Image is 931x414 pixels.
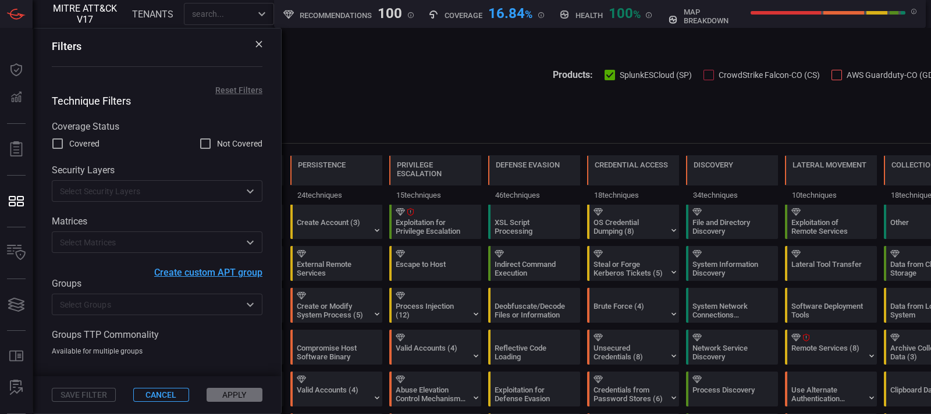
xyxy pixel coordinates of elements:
[785,330,877,365] div: T1021: Remote Services
[397,160,474,178] div: Privilege Escalation
[587,246,679,281] div: T1558: Steal or Forge Kerberos Tickets
[587,330,679,365] div: T1552: Unsecured Credentials
[594,260,666,277] div: Steal or Forge Kerberos Tickets (5)
[242,297,258,313] button: Open
[52,329,159,340] label: Groups TTP Commonality
[2,135,30,163] button: Reports
[52,95,262,107] h4: Technique Filters
[2,187,30,215] button: MITRE - Detection Posture
[290,155,382,204] div: TA0003: Persistence
[396,386,468,403] div: Abuse Elevation Control Mechanism (6)
[686,372,778,406] div: T1057: Process Discovery
[684,8,744,25] h5: map breakdown
[2,239,30,267] button: Inventory
[55,235,240,249] input: Select Matrices
[290,246,382,281] div: T1133: External Remote Services
[133,388,189,402] button: Cancel
[389,372,481,406] div: T1548: Abuse Elevation Control Mechanism
[719,70,820,80] span: CrowdStrike Falcon-CO (CS)
[793,160,866,169] div: Lateral Movement
[488,5,532,19] div: 16.84
[52,40,81,52] h3: Filters
[52,121,262,132] label: Coverage Status
[396,344,468,361] div: Valid Accounts (4)
[52,165,262,176] label: Security Layers
[2,291,30,319] button: Cards
[2,374,30,402] button: ALERT ANALYSIS
[191,204,283,239] div: T1129: Shared Modules
[298,160,346,169] div: Persistence
[297,302,369,319] div: Create or Modify System Process (5)
[488,330,580,365] div: T1620: Reflective Code Loading
[191,330,283,365] div: T1047: Windows Management Instrumentation
[242,183,258,199] button: Open
[254,6,270,22] button: Open
[594,302,666,319] div: Brute Force (4)
[791,344,864,361] div: Remote Services (8)
[191,288,283,323] div: T1203: Exploitation for Client Execution
[686,288,778,323] div: T1049: System Network Connections Discovery
[290,288,382,323] div: T1543: Create or Modify System Process
[495,260,567,277] div: Indirect Command Execution
[290,185,382,204] div: 24 techniques
[495,302,567,319] div: Deobfuscate/Decode Files or Information
[633,8,641,20] span: %
[791,302,864,319] div: Software Deployment Tools
[495,218,567,235] div: XSL Script Processing
[396,218,468,235] div: Exploitation for Privilege Escalation
[495,344,567,361] div: Reflective Code Loading
[686,330,778,365] div: T1046: Network Service Discovery
[297,218,369,235] div: Create Account (3)
[297,344,369,361] div: Compromise Host Software Binary
[69,138,100,150] span: Covered
[620,70,692,80] span: SplunkESCloud (SP)
[496,160,560,169] div: Defense Evasion
[297,386,369,403] div: Valid Accounts (4)
[694,160,733,169] div: Discovery
[389,155,481,204] div: TA0004: Privilege Escalation
[290,372,382,406] div: T1078: Valid Accounts
[488,246,580,281] div: T1202: Indirect Command Execution
[587,288,679,323] div: T1110: Brute Force
[52,278,262,289] label: Groups
[187,6,251,21] input: search...
[52,216,262,227] label: Matrices
[488,372,580,406] div: T1211: Exploitation for Defense Evasion
[587,155,679,204] div: TA0006: Credential Access
[587,185,679,204] div: 18 techniques
[785,246,877,281] div: T1570: Lateral Tool Transfer
[686,246,778,281] div: T1082: System Information Discovery
[154,267,262,278] button: Create custom APT group
[605,69,692,80] button: SplunkESCloud (SP)
[692,344,765,361] div: Network Service Discovery
[791,386,864,403] div: Use Alternate Authentication Material (4)
[692,302,765,319] div: System Network Connections Discovery
[791,218,864,235] div: Exploitation of Remote Services
[488,155,580,204] div: TA0005: Defense Evasion
[686,155,778,204] div: TA0007: Discovery
[785,204,877,239] div: T1210: Exploitation of Remote Services
[587,372,679,406] div: T1555: Credentials from Password Stores
[378,5,402,19] div: 100
[191,372,283,406] div: T1072: Software Deployment Tools
[785,185,877,204] div: 10 techniques
[488,185,580,204] div: 46 techniques
[692,386,765,403] div: Process Discovery
[495,386,567,403] div: Exploitation for Defense Evasion
[488,204,580,239] div: T1220: XSL Script Processing
[297,260,369,277] div: External Remote Services
[686,204,778,239] div: T1083: File and Directory Discovery
[525,8,532,20] span: %
[686,185,778,204] div: 34 techniques
[594,344,666,361] div: Unsecured Credentials (8)
[2,342,30,370] button: Rule Catalog
[396,302,468,319] div: Process Injection (12)
[217,138,262,150] span: Not Covered
[389,288,481,323] div: T1055: Process Injection
[389,330,481,365] div: T1078: Valid Accounts
[52,347,143,355] span: Available for multiple groups
[575,11,603,20] h5: Health
[389,204,481,239] div: T1068: Exploitation for Privilege Escalation
[300,11,372,20] h5: Recommendations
